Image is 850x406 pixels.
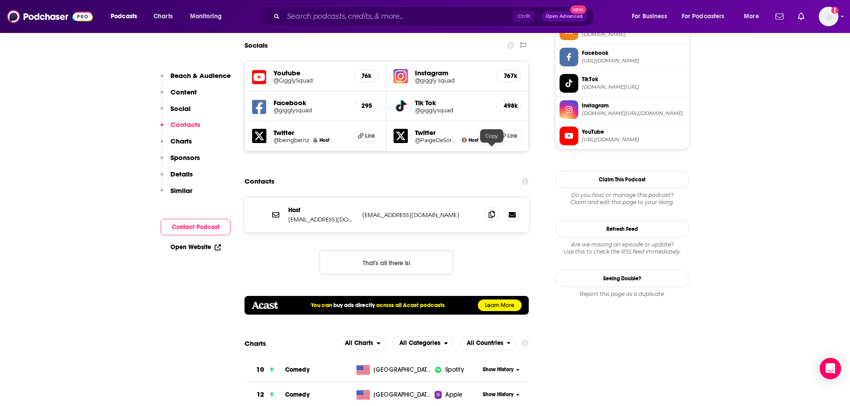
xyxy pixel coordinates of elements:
span: United States [373,390,431,399]
button: Show profile menu [819,7,838,26]
span: Do you host or manage this podcast? [556,192,689,199]
img: Hannah Berner [313,138,318,143]
span: All Countries [467,340,503,346]
span: United States [373,365,431,374]
p: Reach & Audience [170,71,231,80]
a: [GEOGRAPHIC_DATA] [353,365,435,374]
span: Podcasts [111,10,137,23]
p: [EMAIL_ADDRESS][DOMAIN_NAME] [362,211,478,219]
button: Contacts [161,120,200,137]
button: Show History [480,366,522,373]
button: open menu [392,336,454,350]
h2: Contacts [245,173,274,190]
span: YouTube [582,128,685,136]
a: TikTok[DOMAIN_NAME][URL] [560,74,685,93]
svg: Add a profile image [831,7,838,14]
a: Show notifications dropdown [772,9,787,24]
div: Copy [480,129,503,143]
h5: Facebook [274,98,347,107]
p: Contacts [170,120,200,129]
span: Instagram [582,102,685,110]
button: Reach & Audience [161,71,231,88]
span: instagram.com/giggly.squad [582,110,685,117]
img: Podchaser - Follow, Share and Rate Podcasts [7,8,93,25]
a: Seeing Double? [556,270,689,287]
a: Link [496,130,521,142]
button: open menu [676,9,738,24]
span: Charts [153,10,173,23]
span: TikTok [582,75,685,83]
a: @GigglySquad [274,77,347,84]
span: Monitoring [190,10,222,23]
img: iconImage [394,69,408,83]
a: @gigglysquad [274,107,347,114]
span: More [744,10,759,23]
p: [EMAIL_ADDRESS][DOMAIN_NAME] [288,216,355,223]
h5: Instagram [415,69,489,77]
h2: Countries [459,336,517,350]
span: Show History [483,366,514,373]
h5: 767k [504,72,514,80]
a: Instagram[DOMAIN_NAME][URL][DOMAIN_NAME] [560,100,685,119]
a: Show notifications dropdown [794,9,808,24]
a: Open Website [170,243,221,251]
span: Link [507,132,518,139]
div: Report this page as a duplicate. [556,291,689,298]
button: Contact Podcast [161,219,231,235]
h2: Categories [392,336,454,350]
p: Host [288,206,355,214]
h5: 498k [504,102,514,110]
a: buy ads directly [333,302,375,309]
span: Host [469,137,478,143]
a: Comedy [285,366,310,373]
a: Comedy [285,391,310,398]
a: Apple [435,390,480,399]
button: Refresh Feed [556,220,689,238]
h5: @beingbernz [274,137,309,144]
h5: @gigglysquad [415,107,489,114]
h3: 10 [256,365,264,375]
span: New [570,5,586,14]
span: https://www.facebook.com/gigglysquad [582,57,685,64]
h5: 295 [361,102,371,110]
a: @PaigeDeSorbo [415,137,458,144]
button: Nothing here. [319,250,453,275]
span: Facebook [582,49,685,57]
p: Details [170,170,193,178]
div: Claim and edit this page to your liking. [556,192,689,206]
span: All Charts [345,340,373,346]
span: Link [365,132,375,139]
button: Content [161,88,197,104]
a: iconImageSpotify [435,365,480,374]
button: Charts [161,137,192,153]
button: Details [161,170,193,186]
span: Logged in as HavasFormulab2b [819,7,838,26]
h2: Socials [245,37,268,54]
span: Spotify [445,365,464,374]
a: Charts [148,9,178,24]
h5: Twitter [415,128,489,137]
button: open menu [184,9,233,24]
p: Similar [170,186,192,195]
img: Paige DeSorbo [462,138,467,143]
button: open menu [626,9,678,24]
span: Open Advanced [546,14,583,19]
span: For Podcasters [682,10,725,23]
a: YouTube[URL][DOMAIN_NAME] [560,127,685,145]
button: open menu [337,336,386,350]
a: [GEOGRAPHIC_DATA] [353,390,435,399]
span: https://www.youtube.com/@GigglySquad [582,136,685,143]
a: Link [354,130,379,142]
button: Open AdvancedNew [542,11,587,22]
h3: 12 [257,390,264,400]
button: Similar [161,186,192,203]
a: @giggly.squad [415,77,489,84]
span: Apple [445,390,462,399]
